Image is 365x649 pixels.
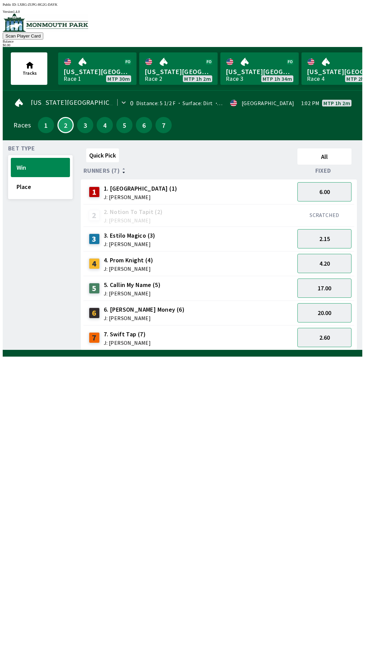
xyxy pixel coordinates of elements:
span: Track Condition: Fast [213,100,271,106]
div: 4 [89,258,100,269]
span: J: [PERSON_NAME] [104,291,161,296]
div: Fixed [295,167,354,174]
span: 1. [GEOGRAPHIC_DATA] (1) [104,184,177,193]
a: [US_STATE][GEOGRAPHIC_DATA]Race 1MTP 30m [58,52,137,85]
div: $ 0.00 [3,43,362,47]
div: 2 [89,210,100,221]
div: 7 [89,332,100,343]
button: 20.00 [297,303,351,322]
span: 2.15 [319,235,330,243]
span: 17.00 [318,284,331,292]
span: 2.60 [319,334,330,341]
button: All [297,148,351,165]
button: 2 [57,117,74,133]
div: 1 [89,187,100,197]
button: 6.00 [297,182,351,201]
button: Tracks [11,52,47,85]
span: 4. Prom Knight (4) [104,256,153,265]
span: J: [PERSON_NAME] [104,241,155,247]
div: 3 [89,234,100,244]
button: 6 [136,117,152,133]
div: Races [14,122,31,128]
div: SCRATCHED [297,212,351,218]
span: 6 [138,123,150,127]
img: venue logo [3,14,88,32]
span: [US_STATE][GEOGRAPHIC_DATA] [64,67,131,76]
span: 2. Notion To Tapit (2) [104,208,163,216]
span: Fixed [315,168,331,173]
div: 5 [89,283,100,294]
button: 5 [116,117,132,133]
button: Place [11,177,70,196]
span: 6.00 [319,188,330,196]
span: 2 [60,123,71,127]
button: 2.60 [297,328,351,347]
span: [US_STATE][GEOGRAPHIC_DATA] [226,67,293,76]
span: 3 [79,123,92,127]
div: Version 1.4.0 [3,10,362,14]
button: 2.15 [297,229,351,248]
span: 4.20 [319,260,330,267]
div: Race 4 [307,76,324,81]
span: J: [PERSON_NAME] [104,218,163,223]
div: 0 [130,100,133,106]
span: 5 [118,123,131,127]
div: Public ID: [3,3,362,6]
button: 4.20 [297,254,351,273]
div: Race 1 [64,76,81,81]
span: Runners (7) [83,168,120,173]
div: Balance [3,40,362,43]
span: MTP 1h 2m [323,100,350,106]
button: Quick Pick [86,148,119,162]
span: J: [PERSON_NAME] [104,194,177,200]
span: Quick Pick [89,151,116,159]
div: Race 3 [226,76,243,81]
span: 7. Swift Tap (7) [104,330,151,339]
span: All [300,153,348,161]
div: [GEOGRAPHIC_DATA] [242,100,294,106]
span: 7 [157,123,170,127]
span: J: [PERSON_NAME] [104,315,185,321]
span: Tracks [23,70,37,76]
div: Runners (7) [83,167,295,174]
span: Place [17,183,64,191]
span: MTP 1h 2m [184,76,211,81]
span: 3. Estilo Magico (3) [104,231,155,240]
button: 3 [77,117,93,133]
a: [US_STATE][GEOGRAPHIC_DATA]Race 2MTP 1h 2m [139,52,218,85]
span: 1:02 PM [301,100,320,106]
span: [US_STATE][GEOGRAPHIC_DATA] [145,67,212,76]
span: MTP 1h 34m [263,76,292,81]
span: 1 [40,123,52,127]
span: LXRG-ZUPG-HG2G-DAYK [18,3,57,6]
span: J: [PERSON_NAME] [104,266,153,271]
span: Distance: 5 1/2 F [136,100,176,106]
button: 17.00 [297,279,351,298]
button: Scan Player Card [3,32,43,40]
div: Race 2 [145,76,162,81]
span: J: [PERSON_NAME] [104,340,151,345]
button: 1 [38,117,54,133]
span: 20.00 [318,309,331,317]
span: [US_STATE][GEOGRAPHIC_DATA] [31,100,132,105]
button: Win [11,158,70,177]
a: [US_STATE][GEOGRAPHIC_DATA]Race 3MTP 1h 34m [220,52,299,85]
span: Win [17,164,64,171]
button: 7 [155,117,172,133]
span: Bet Type [8,146,35,151]
span: 5. Callin My Name (5) [104,281,161,289]
span: MTP 30m [107,76,130,81]
button: 4 [97,117,113,133]
span: 4 [98,123,111,127]
span: 6. [PERSON_NAME] Money (6) [104,305,185,314]
div: 6 [89,308,100,318]
span: Surface: Dirt [176,100,213,106]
